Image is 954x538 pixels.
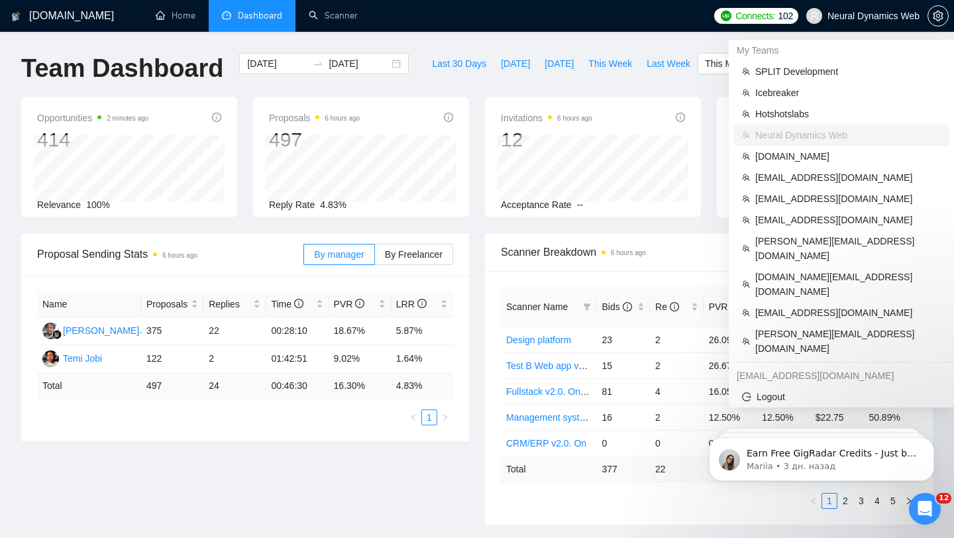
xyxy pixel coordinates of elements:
[212,113,221,122] span: info-circle
[755,270,941,299] span: [DOMAIN_NAME][EMAIL_ADDRESS][DOMAIN_NAME]
[742,131,750,139] span: team
[266,373,328,399] td: 00:46:30
[494,53,537,74] button: [DATE]
[729,365,954,386] div: vladyslavsharahov@gmail.com
[557,115,592,122] time: 6 hours ago
[596,430,650,456] td: 0
[806,493,821,509] button: left
[755,85,941,100] span: Icebreaker
[506,438,586,449] a: CRM/ERP v2.0. On
[501,110,592,126] span: Invitations
[755,128,941,142] span: Neural Dynamics Web
[936,493,951,504] span: 12
[269,199,315,210] span: Reply Rate
[778,9,793,23] span: 102
[742,216,750,224] span: team
[325,115,360,122] time: 6 hours ago
[650,378,704,404] td: 4
[203,373,266,399] td: 24
[755,64,941,79] span: SPLIT Development
[537,53,581,74] button: [DATE]
[689,409,954,502] iframe: Intercom notifications сообщение
[742,337,750,345] span: team
[329,373,391,399] td: 16.30 %
[704,327,757,352] td: 26.09%
[266,345,328,373] td: 01:42:51
[704,378,757,404] td: 16.05%
[52,330,62,339] img: gigradar-bm.png
[596,378,650,404] td: 81
[37,246,303,262] span: Proposal Sending Stats
[63,351,102,366] div: Temi Jobi
[42,350,59,367] img: T
[650,456,704,482] td: 22
[269,127,360,152] div: 497
[506,301,568,312] span: Scanner Name
[755,191,941,206] span: [EMAIL_ADDRESS][DOMAIN_NAME]
[742,152,750,160] span: team
[742,309,750,317] span: team
[704,352,757,378] td: 26.67%
[506,412,630,423] a: Management system v2.0. On
[650,404,704,430] td: 2
[506,386,645,397] a: Fullstack v2.0. On 25.07-01 boost
[271,299,303,309] span: Time
[162,252,197,259] time: 6 hours ago
[596,404,650,430] td: 16
[583,303,591,311] span: filter
[313,58,323,69] span: to
[698,53,758,74] button: This Month
[391,373,453,399] td: 4.83 %
[721,11,731,21] img: upwork-logo.png
[141,292,203,317] th: Proposals
[141,373,203,399] td: 497
[501,456,596,482] td: Total
[156,10,195,21] a: homeHome
[755,234,941,263] span: [PERSON_NAME][EMAIL_ADDRESS][DOMAIN_NAME]
[742,68,750,76] span: team
[927,5,949,27] button: setting
[417,299,427,308] span: info-circle
[506,335,571,345] a: Design platform
[639,53,698,74] button: Last Week
[501,199,572,210] span: Acceptance Rate
[735,9,775,23] span: Connects:
[329,345,391,373] td: 9.02%
[580,297,594,317] span: filter
[146,297,188,311] span: Proposals
[269,110,360,126] span: Proposals
[755,327,941,356] span: [PERSON_NAME][EMAIL_ADDRESS][DOMAIN_NAME]
[405,409,421,425] li: Previous Page
[501,56,530,71] span: [DATE]
[577,199,583,210] span: --
[755,107,941,121] span: Hotshotslabs
[742,390,941,404] span: Logout
[742,280,750,288] span: team
[37,127,148,152] div: 414
[909,493,941,525] iframe: Intercom live chat
[209,297,250,311] span: Replies
[441,413,449,421] span: right
[729,40,954,61] div: My Teams
[709,301,740,312] span: PVR
[506,360,648,371] a: Test B Web app v3 01.08 boost on
[650,430,704,456] td: 0
[266,317,328,345] td: 00:28:10
[501,244,917,260] span: Scanner Breakdown
[705,56,751,71] span: This Month
[385,249,443,260] span: By Freelancer
[432,56,486,71] span: Last 30 Days
[309,10,358,21] a: searchScanner
[37,199,81,210] span: Relevance
[203,292,266,317] th: Replies
[806,493,821,509] li: Previous Page
[755,149,941,164] span: [DOMAIN_NAME]
[141,345,203,373] td: 122
[203,345,266,373] td: 2
[329,56,389,71] input: End date
[425,53,494,74] button: Last 30 Days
